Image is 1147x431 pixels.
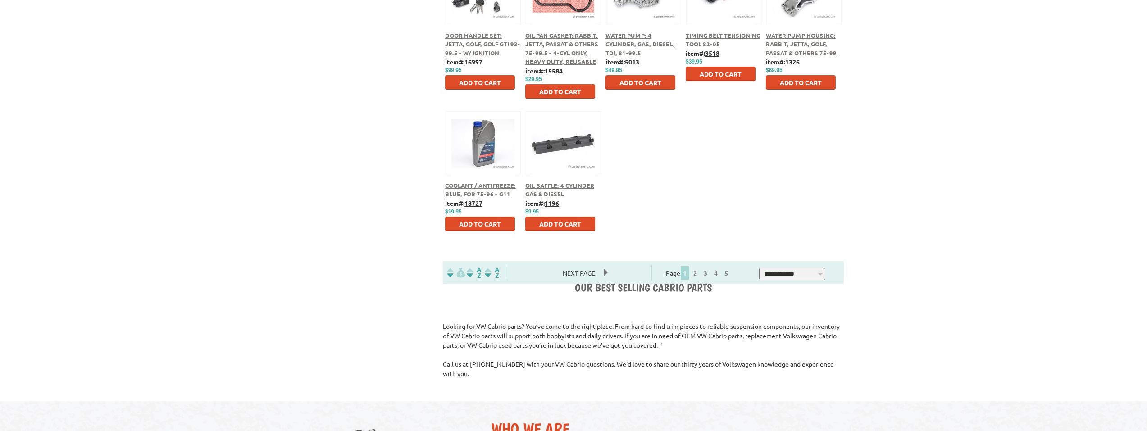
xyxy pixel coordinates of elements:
u: 18727 [464,199,482,207]
span: $69.95 [766,67,783,73]
u: 3518 [705,49,719,57]
p: Call us at [PHONE_NUMBER] with your VW Cabrio questions. We'd love to share our thirty years of V... [443,359,844,378]
img: filterpricelow.svg [447,268,465,278]
span: Next Page [554,266,604,280]
span: $39.95 [686,59,702,65]
p: Looking for VW Cabrio parts? You’ve come to the right place. From hard-to-find trim pieces to rel... [443,322,844,350]
button: Add to Cart [605,75,675,90]
span: Add to Cart [539,87,581,95]
span: 1 [681,266,689,280]
b: item#: [766,58,800,66]
b: item#: [525,199,559,207]
a: 3 [701,269,710,277]
a: 4 [712,269,720,277]
button: Add to Cart [445,75,515,90]
button: Add to Cart [525,84,595,99]
span: $49.95 [605,67,622,73]
button: Add to Cart [686,67,756,81]
a: Next Page [554,269,604,277]
div: OUR BEST SELLING Cabrio PARTS [443,281,844,295]
span: $29.95 [525,76,542,82]
span: Add to Cart [459,78,501,86]
button: Add to Cart [445,217,515,231]
u: 15584 [545,67,563,75]
div: Page [651,265,745,280]
u: 5013 [625,58,639,66]
span: $19.95 [445,209,462,215]
b: item#: [686,49,719,57]
a: Door Handle Set: Jetta, Golf, Golf GTI 93-99.5 - w/ Ignition [445,32,520,57]
u: 1326 [785,58,800,66]
a: Oil Baffle: 4 Cylinder Gas & Diesel [525,181,594,198]
u: 16997 [464,58,482,66]
img: Sort by Sales Rank [483,268,501,278]
b: item#: [445,58,482,66]
a: Water Pump Housing: Rabbit, Jetta, Golf, Passat & Others 75-99 [766,32,837,57]
a: Timing Belt Tensioning Tool 82-05 [686,32,760,48]
a: Water Pump: 4 Cylinder, Gas, Diesel, TDI, 81-99.5 [605,32,675,57]
span: Add to Cart [459,220,501,228]
span: Add to Cart [619,78,661,86]
u: 1196 [545,199,559,207]
span: Add to Cart [700,70,742,78]
a: Coolant / Antifreeze: Blue, for 75-96 - G11 [445,181,516,198]
span: $9.95 [525,209,539,215]
button: Add to Cart [525,217,595,231]
img: Sort by Headline [465,268,483,278]
a: 2 [691,269,699,277]
span: Add to Cart [780,78,822,86]
b: item#: [605,58,639,66]
a: Oil Pan Gasket: Rabbit, Jetta, Passat & Others 75-99.5 - 4-Cyl Only, Heavy Duty, Reusable [525,32,598,66]
a: 5 [722,269,730,277]
b: item#: [445,199,482,207]
span: Add to Cart [539,220,581,228]
button: Add to Cart [766,75,836,90]
b: item#: [525,67,563,75]
span: $99.95 [445,67,462,73]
